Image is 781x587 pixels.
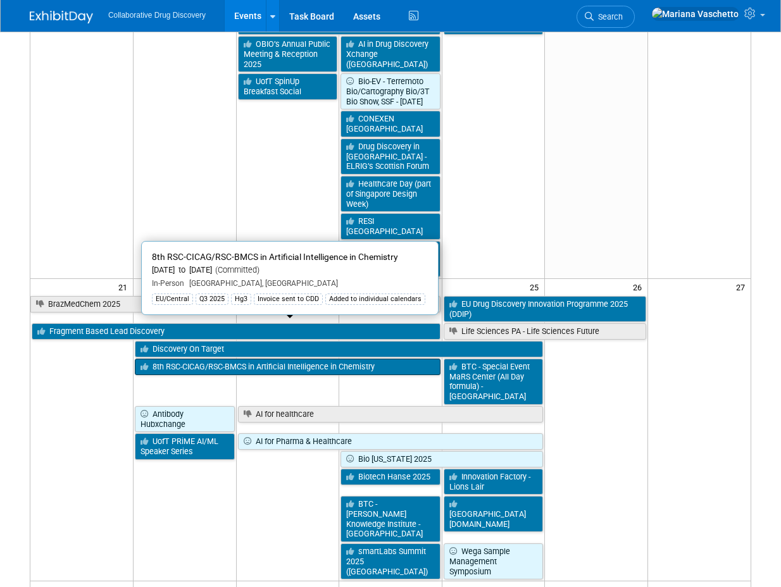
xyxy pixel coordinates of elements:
span: [GEOGRAPHIC_DATA], [GEOGRAPHIC_DATA] [184,279,338,288]
span: 27 [735,279,751,295]
a: AI in Drug Discovery Xchange ([GEOGRAPHIC_DATA]) [341,36,440,72]
a: Innovation Factory - Lions Lair [444,469,544,495]
a: Drug Discovery in [GEOGRAPHIC_DATA] - ELRIG’s Scottish Forum [341,139,440,175]
a: CONEXEN [GEOGRAPHIC_DATA] [341,111,440,137]
span: In-Person [152,279,184,288]
a: Healthcare Day (part of Singapore Design Week) [341,176,440,212]
div: Q3 2025 [196,293,228,305]
span: Search [594,12,623,22]
img: ExhibitDay [30,11,93,23]
span: Collaborative Drug Discovery [108,11,206,20]
a: BTC - Special Event MaRS Center (All Day formula) - [GEOGRAPHIC_DATA] [444,359,544,405]
a: BTC - [PERSON_NAME] Knowledge Institute - [GEOGRAPHIC_DATA] [341,496,440,542]
span: 21 [117,279,133,295]
a: Bio-EV - Terremoto Bio/Cartography Bio/3T Bio Show, SSF - [DATE] [341,73,440,109]
div: [DATE] to [DATE] [152,265,428,276]
div: EU/Central [152,293,193,305]
div: Invoice sent to CDD [254,293,323,305]
a: AI for Pharma & Healthcare [238,433,544,450]
span: 26 [632,279,647,295]
a: OBIO’s Annual Public Meeting & Reception 2025 [238,36,338,72]
a: Fragment Based Lead Discovery [32,323,440,340]
a: EU Drug Discovery Innovation Programme 2025 (DDIP) [444,296,646,322]
a: Bio [US_STATE] 2025 [341,451,543,467]
a: Life Sciences PA - Life Sciences Future [444,323,646,340]
a: Discovery On Target [135,341,543,357]
span: (Committed) [212,265,259,275]
a: BrazMedChem 2025 [30,296,440,312]
div: Added to individual calendars [325,293,425,305]
a: [GEOGRAPHIC_DATA][DOMAIN_NAME] [444,496,544,532]
div: Hg3 [231,293,251,305]
a: AI for healthcare [238,406,544,423]
a: Wega Sample Management Symposium [444,543,544,579]
a: UofT PRiME AI/ML Speaker Series [135,433,235,459]
img: Mariana Vaschetto [651,7,739,21]
a: Antibody Hubxchange [135,406,235,432]
a: Search [577,6,635,28]
a: smartLabs Summit 2025 ([GEOGRAPHIC_DATA]) [341,543,440,579]
span: 8th RSC-CICAG/RSC-BMCS in Artificial Intelligence in Chemistry [152,252,398,262]
span: 25 [528,279,544,295]
a: 8th RSC-CICAG/RSC-BMCS in Artificial Intelligence in Chemistry [135,359,440,375]
a: UofT SpinUp Breakfast Social [238,73,338,99]
a: RESI [GEOGRAPHIC_DATA] [341,213,440,239]
a: Biotech Hanse 2025 [341,469,440,485]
